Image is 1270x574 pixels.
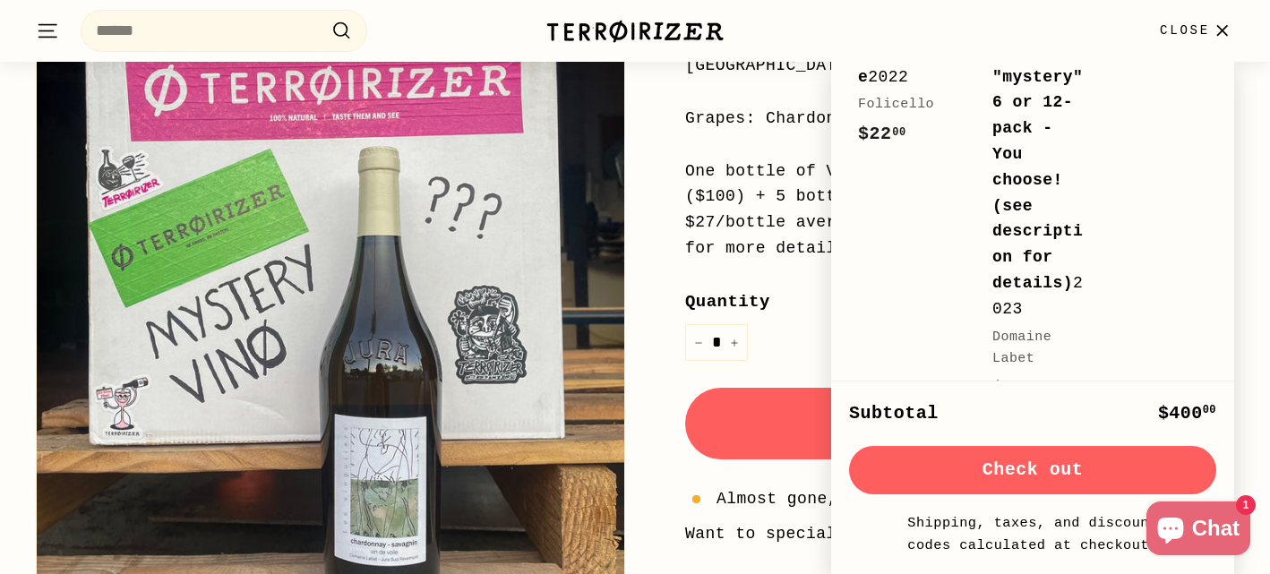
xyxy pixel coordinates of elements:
span: $22 [858,124,906,144]
label: Quantity [685,288,1234,315]
span: Almost gone, only 2 left [717,486,958,512]
button: Check out [849,446,1216,494]
input: quantity [685,324,748,361]
li: Want to special order this item? [685,521,1234,547]
div: Domaine Labet [992,327,1091,370]
sup: 00 [892,126,905,139]
div: [GEOGRAPHIC_DATA], [GEOGRAPHIC_DATA] [685,53,1234,79]
div: One bottle of Vin de Voile 2020 from Domaine Labet ($100) + 5 bottles at $60/bottle OR 11 bottles... [685,158,1234,261]
div: Grapes: Chardonnay / Savagnin [685,106,1234,132]
inbox-online-store-chat: Shopify online store chat [1141,501,1256,560]
button: Add to cart [685,388,1234,459]
span: $400 [992,378,1051,398]
button: Reduce item quantity by one [685,324,712,361]
div: Folicello [858,94,957,116]
div: $400 [1158,399,1216,428]
div: Subtotal [849,399,939,428]
sup: 00 [1203,404,1216,416]
button: Increase item quantity by one [721,324,748,361]
button: Close [1149,4,1245,57]
small: Shipping, taxes, and discount codes calculated at checkout. [903,512,1163,556]
sup: 00 [1038,380,1051,392]
span: Close [1160,21,1210,40]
